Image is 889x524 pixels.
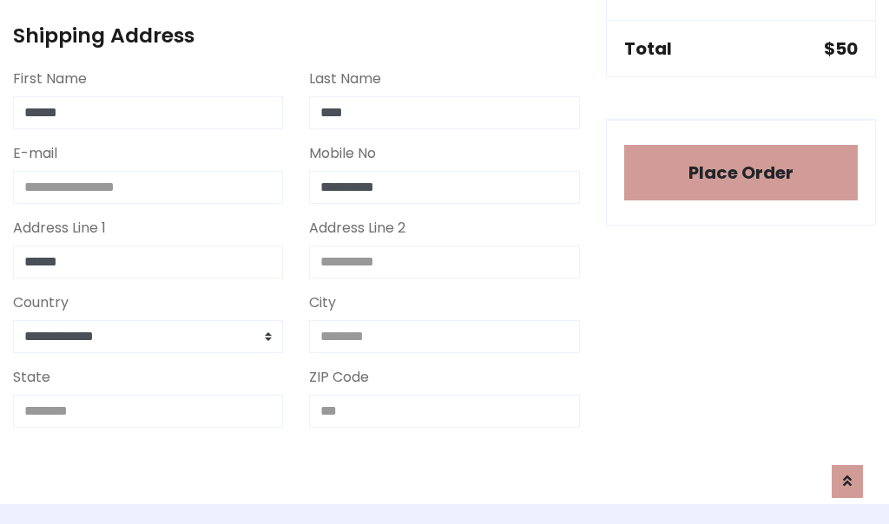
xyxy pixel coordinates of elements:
label: Last Name [309,69,381,89]
h5: $ [824,38,858,59]
button: Place Order [624,145,858,200]
h4: Shipping Address [13,23,580,48]
label: Mobile No [309,143,376,164]
label: ZIP Code [309,367,369,388]
label: E-mail [13,143,57,164]
h5: Total [624,38,672,59]
label: Country [13,292,69,313]
label: Address Line 1 [13,218,106,239]
label: First Name [13,69,87,89]
label: City [309,292,336,313]
label: State [13,367,50,388]
label: Address Line 2 [309,218,405,239]
span: 50 [835,36,858,61]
